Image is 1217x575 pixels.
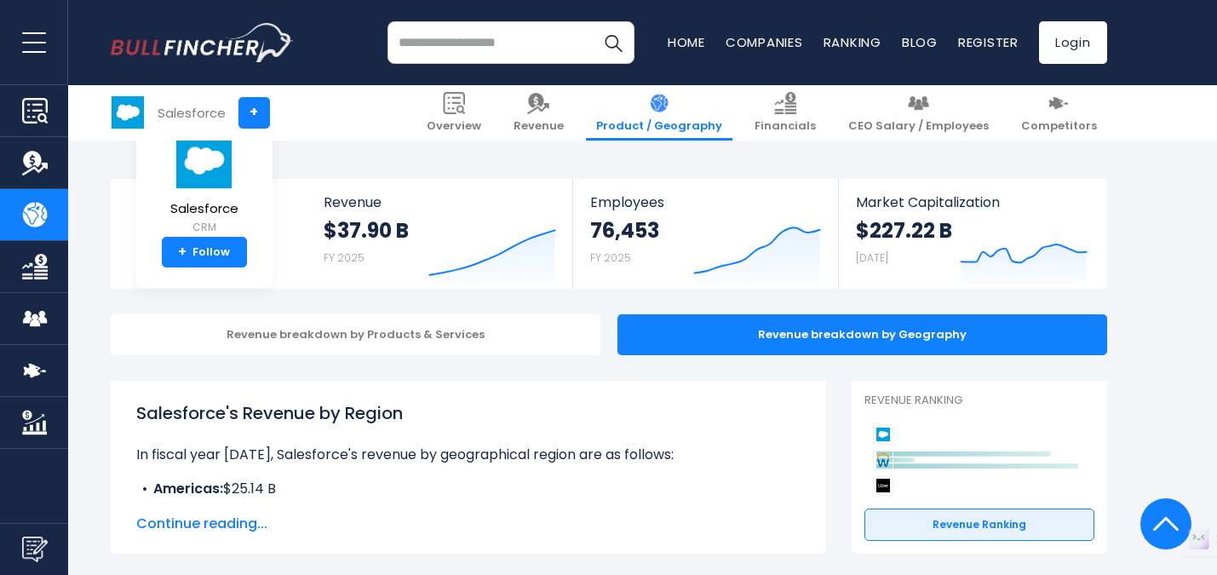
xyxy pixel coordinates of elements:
[324,250,365,265] small: FY 2025
[153,479,223,498] b: Americas:
[136,445,801,465] p: In fiscal year [DATE], Salesforce's revenue by geographical region are as follows:
[416,85,491,141] a: Overview
[856,250,888,265] small: [DATE]
[153,499,238,519] b: Asia Pacific:
[744,85,826,141] a: Financials
[856,194,1088,210] span: Market Capitalization
[590,250,631,265] small: FY 2025
[111,23,294,62] a: Go to homepage
[838,85,999,141] a: CEO Salary / Employees
[573,179,838,289] a: Employees 76,453 FY 2025
[324,217,409,244] strong: $37.90 B
[136,514,801,534] span: Continue reading...
[617,314,1107,355] div: Revenue breakdown by Geography
[839,179,1105,289] a: Market Capitalization $227.22 B [DATE]
[1039,21,1107,64] a: Login
[136,400,801,426] h1: Salesforce's Revenue by Region
[726,33,803,51] a: Companies
[873,475,893,496] img: Uber Technologies competitors logo
[873,424,893,445] img: Salesforce competitors logo
[503,85,574,141] a: Revenue
[873,450,893,470] img: Workday competitors logo
[112,96,144,129] img: CRM logo
[170,220,238,235] small: CRM
[169,131,239,238] a: Salesforce CRM
[755,119,816,134] span: Financials
[324,194,556,210] span: Revenue
[824,33,881,51] a: Ranking
[178,244,187,260] strong: +
[111,314,600,355] div: Revenue breakdown by Products & Services
[590,217,659,244] strong: 76,453
[592,21,634,64] button: Search
[238,97,270,129] a: +
[136,479,801,499] li: $25.14 B
[958,33,1019,51] a: Register
[864,509,1094,541] a: Revenue Ranking
[590,194,821,210] span: Employees
[586,85,732,141] a: Product / Geography
[136,499,801,520] li: $3.86 B
[307,179,573,289] a: Revenue $37.90 B FY 2025
[668,33,705,51] a: Home
[596,119,722,134] span: Product / Geography
[111,23,294,62] img: bullfincher logo
[902,33,938,51] a: Blog
[864,394,1094,408] p: Revenue Ranking
[175,132,234,189] img: CRM logo
[1021,119,1097,134] span: Competitors
[856,217,952,244] strong: $227.22 B
[427,119,481,134] span: Overview
[1011,85,1107,141] a: Competitors
[514,119,564,134] span: Revenue
[848,119,989,134] span: CEO Salary / Employees
[158,103,226,123] div: Salesforce
[162,237,247,267] a: +Follow
[170,202,238,216] span: Salesforce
